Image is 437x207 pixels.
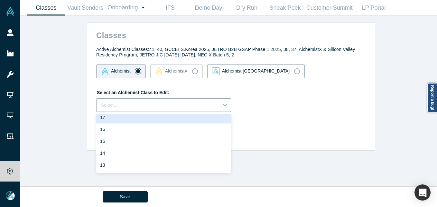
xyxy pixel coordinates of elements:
[96,159,231,171] div: 13
[212,67,220,75] img: alchemist_aj Vault Logo
[155,67,188,75] div: AlchemistX
[304,0,355,15] a: Customer Summit
[103,191,148,202] button: Save
[96,112,231,123] div: 17
[96,135,231,147] div: 15
[212,67,290,75] div: Alchemist [GEOGRAPHIC_DATA]
[155,67,163,75] img: alchemistx Vault Logo
[89,27,375,40] h2: Classes
[427,83,437,113] a: Report a bug!
[105,0,151,15] a: Onboarding
[228,0,266,15] a: Dry Run
[96,87,169,96] label: Select an Alchemist Class to Edit:
[101,67,131,75] div: Alchemist
[266,0,304,15] a: Sneak Peek
[96,123,231,135] div: 16
[6,7,15,16] img: Alchemist Vault Logo
[96,47,366,58] h4: Active Alchemist Classes: 41, 40, GCCEI S.Korea 2025, JETRO B2B GSAP Phase 1 2025, 38, 37, Alchem...
[65,0,105,15] a: Vault Senders
[101,67,109,75] img: alchemist Vault Logo
[96,171,231,183] div: 12
[355,0,393,15] a: LP Portal
[189,0,228,15] a: Demo Day
[27,0,65,15] a: Classes
[96,147,231,159] div: 14
[6,191,15,200] img: Mia Scott's Account
[151,0,189,15] a: IFS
